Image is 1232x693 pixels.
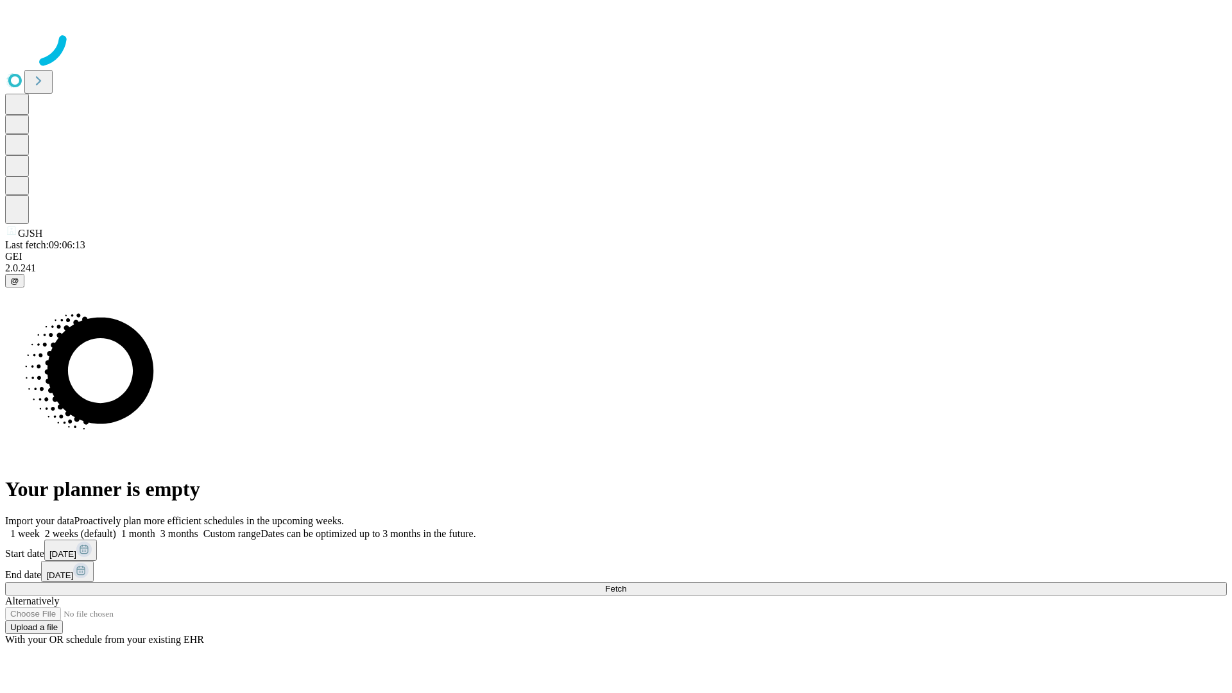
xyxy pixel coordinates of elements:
[5,582,1227,595] button: Fetch
[5,515,74,526] span: Import your data
[10,528,40,539] span: 1 week
[121,528,155,539] span: 1 month
[41,561,94,582] button: [DATE]
[5,540,1227,561] div: Start date
[5,239,85,250] span: Last fetch: 09:06:13
[5,274,24,287] button: @
[5,595,59,606] span: Alternatively
[18,228,42,239] span: GJSH
[5,477,1227,501] h1: Your planner is empty
[203,528,261,539] span: Custom range
[261,528,475,539] span: Dates can be optimized up to 3 months in the future.
[5,251,1227,262] div: GEI
[46,570,73,580] span: [DATE]
[49,549,76,559] span: [DATE]
[5,620,63,634] button: Upload a file
[10,276,19,286] span: @
[5,561,1227,582] div: End date
[605,584,626,594] span: Fetch
[5,262,1227,274] div: 2.0.241
[44,540,97,561] button: [DATE]
[74,515,344,526] span: Proactively plan more efficient schedules in the upcoming weeks.
[5,634,204,645] span: With your OR schedule from your existing EHR
[160,528,198,539] span: 3 months
[45,528,116,539] span: 2 weeks (default)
